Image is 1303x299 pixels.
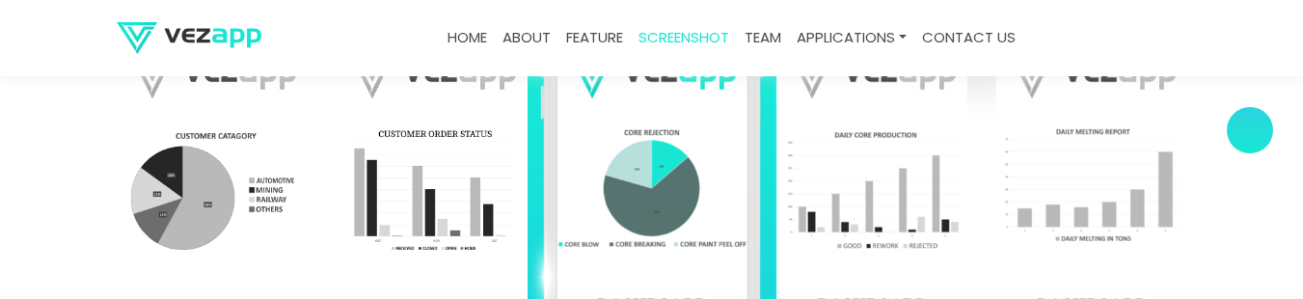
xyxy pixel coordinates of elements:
a: team [737,19,789,57]
a: feature [558,19,631,57]
a: about [495,19,558,57]
a: screenshot [631,19,737,57]
a: contact us [914,19,1023,57]
a: Home [440,19,495,57]
a: Applications [789,19,914,57]
img: logo [117,22,261,54]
